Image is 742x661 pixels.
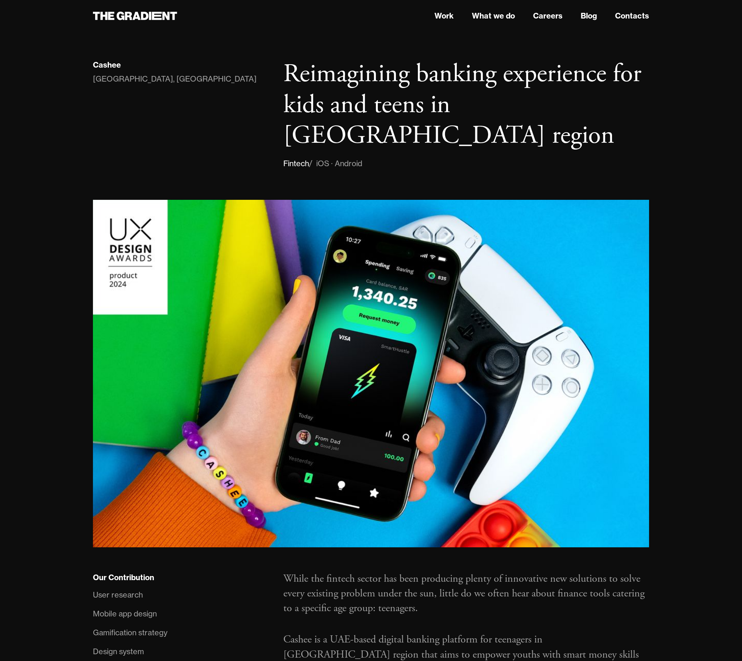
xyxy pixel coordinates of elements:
div: Our Contribution [93,573,154,582]
a: Blog [581,10,597,22]
a: Careers [533,10,563,22]
div: / iOS · Android [309,158,362,170]
div: Gamification strategy [93,627,167,639]
div: Mobile app design [93,608,157,620]
p: While the fintech sector has been producing plenty of innovative new solutions to solve every exi... [283,571,649,616]
h1: Reimagining banking experience for kids and teens in [GEOGRAPHIC_DATA] region [283,59,649,151]
div: Fintech [283,158,309,170]
div: Design system [93,646,144,658]
a: Work [434,10,454,22]
div: User research [93,589,143,601]
a: Contacts [615,10,649,22]
div: Cashee [93,60,121,70]
a: What we do [472,10,515,22]
div: [GEOGRAPHIC_DATA], [GEOGRAPHIC_DATA] [93,73,257,85]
